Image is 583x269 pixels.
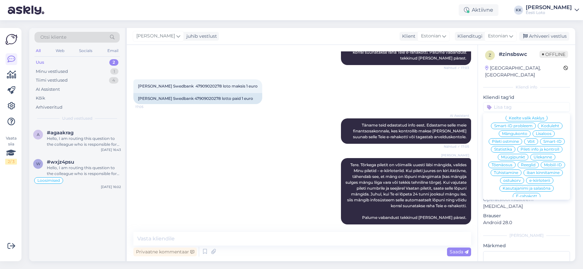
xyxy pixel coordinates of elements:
[36,104,62,111] div: Arhiveeritud
[519,32,569,41] div: Arhiveeri vestlus
[444,144,469,149] span: Nähtud ✓ 17:05
[483,242,570,249] p: Märkmed
[483,84,570,90] div: Kliendi info
[47,136,121,147] div: Hello, I am routing this question to the colleague who is responsible for this topic. The reply m...
[109,77,118,84] div: 4
[5,159,17,165] div: 2 / 3
[516,194,537,198] span: E-rahakott
[539,51,568,58] span: Offline
[483,212,570,219] p: Brauser
[492,140,519,143] span: Pileti ostmine
[101,147,121,152] div: [DATE] 16:43
[501,155,525,159] span: Müügipunkt
[483,203,570,210] p: [MEDICAL_DATA]
[483,196,570,203] p: Operatsioonisüsteem
[54,47,66,55] div: Web
[36,161,40,166] span: w
[36,59,44,66] div: Uus
[400,33,415,40] div: Klient
[534,155,552,159] span: Ülekanne
[521,147,559,151] span: Pileti info ja kontroll
[40,34,66,41] span: Otsi kliente
[5,135,17,165] div: Vaata siia
[529,179,550,182] span: e-kiirloterii
[494,147,512,151] span: Statistika
[78,47,94,55] div: Socials
[136,33,175,40] span: [PERSON_NAME]
[36,68,68,75] div: Minu vestlused
[527,171,560,175] span: iban kinnitamine
[544,163,562,167] span: Mobiil-ID
[133,93,262,104] div: [PERSON_NAME] Swedbank 47909020278 lotto paid 1 euro
[138,84,258,88] span: [PERSON_NAME] Swedbank 47909020278 loto maksis 1 euro
[444,65,469,70] span: Nähtud ✓ 17:03
[509,116,544,120] span: Keelte valik Asklys
[37,179,60,182] span: Loosimised
[47,165,121,177] div: Hello, I am routing this question to the colleague who is responsible for this topic. The reply m...
[421,33,441,40] span: Estonian
[489,53,491,58] span: z
[62,115,92,121] span: Uued vestlused
[526,10,572,15] div: Eesti Loto
[37,132,40,137] span: a
[502,132,527,136] span: Mängukonto
[485,65,563,78] div: [GEOGRAPHIC_DATA], [GEOGRAPHIC_DATA]
[36,86,60,93] div: AI Assistent
[541,124,559,128] span: Koduleht
[503,179,521,182] span: ostukorv
[36,95,45,101] div: Kõik
[445,225,469,230] span: 17:28
[503,186,550,190] span: Kasutajanimi ja salasõna
[494,171,518,175] span: Tühistamine
[135,104,160,109] span: 17:05
[110,68,118,75] div: 1
[346,162,468,220] span: Tere. Tõrkega piletit on võimalik uuesti läbi mängida, valides Minu piletid – e-kiirloteriid. Kui...
[5,33,18,46] img: Askly Logo
[494,124,533,128] span: Smart-ID probleem
[521,163,536,167] span: Reeglid
[526,5,572,10] div: [PERSON_NAME]
[536,132,551,136] span: Lisaloos
[47,159,74,165] span: #wxjz4psu
[488,33,508,40] span: Estonian
[459,4,498,16] div: Aktiivne
[527,140,535,143] span: Võit
[106,47,120,55] div: Email
[526,5,579,15] a: [PERSON_NAME]Eesti Loto
[483,233,570,238] div: [PERSON_NAME]
[492,163,512,167] span: Tõenäosus
[455,33,482,40] div: Klienditugi
[483,219,570,226] p: Android 28.0
[47,130,74,136] span: #agaakrag
[445,113,469,118] span: AI Assistent
[483,94,570,101] p: Kliendi tag'id
[543,140,562,143] span: Smart-ID
[450,249,468,255] span: Saada
[36,77,68,84] div: Tiimi vestlused
[34,47,42,55] div: All
[353,123,468,139] span: Täname teid edastatud info eest. Edastame selle meie finantsosakonnale, kes kontrollib makse [PER...
[109,59,118,66] div: 2
[133,248,197,256] div: Privaatne kommentaar
[483,102,570,112] input: Lisa tag
[184,33,217,40] div: juhib vestlust
[441,153,469,158] span: [PERSON_NAME]
[101,184,121,189] div: [DATE] 16:02
[514,6,523,15] div: KK
[499,50,539,58] div: # zinsbswc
